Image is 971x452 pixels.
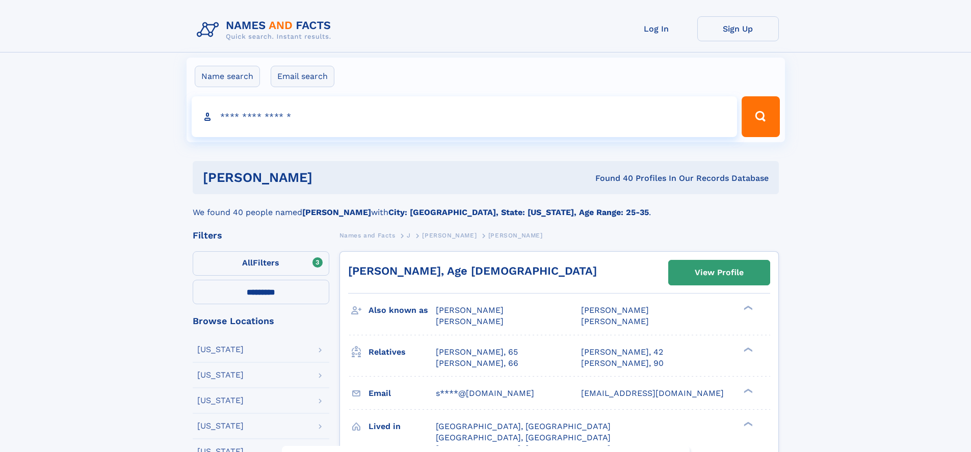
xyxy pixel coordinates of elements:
[369,418,436,435] h3: Lived in
[369,343,436,361] h3: Relatives
[193,194,779,219] div: We found 40 people named with .
[407,229,411,242] a: J
[197,345,244,354] div: [US_STATE]
[197,396,244,405] div: [US_STATE]
[581,388,724,398] span: [EMAIL_ADDRESS][DOMAIN_NAME]
[388,207,649,217] b: City: [GEOGRAPHIC_DATA], State: [US_STATE], Age Range: 25-35
[669,260,770,285] a: View Profile
[581,305,649,315] span: [PERSON_NAME]
[369,302,436,319] h3: Also known as
[192,96,738,137] input: search input
[197,422,244,430] div: [US_STATE]
[581,347,663,358] a: [PERSON_NAME], 42
[242,258,253,268] span: All
[407,232,411,239] span: J
[302,207,371,217] b: [PERSON_NAME]
[422,229,477,242] a: [PERSON_NAME]
[436,433,611,442] span: [GEOGRAPHIC_DATA], [GEOGRAPHIC_DATA]
[195,66,260,87] label: Name search
[193,16,339,44] img: Logo Names and Facts
[369,385,436,402] h3: Email
[339,229,396,242] a: Names and Facts
[488,232,543,239] span: [PERSON_NAME]
[454,173,769,184] div: Found 40 Profiles In Our Records Database
[741,305,753,311] div: ❯
[741,420,753,427] div: ❯
[193,316,329,326] div: Browse Locations
[271,66,334,87] label: Email search
[348,264,597,277] a: [PERSON_NAME], Age [DEMOGRAPHIC_DATA]
[581,358,664,369] a: [PERSON_NAME], 90
[436,421,611,431] span: [GEOGRAPHIC_DATA], [GEOGRAPHIC_DATA]
[193,251,329,276] label: Filters
[436,358,518,369] a: [PERSON_NAME], 66
[741,387,753,394] div: ❯
[193,231,329,240] div: Filters
[741,346,753,353] div: ❯
[742,96,779,137] button: Search Button
[616,16,697,41] a: Log In
[197,371,244,379] div: [US_STATE]
[436,316,504,326] span: [PERSON_NAME]
[695,261,744,284] div: View Profile
[436,347,518,358] a: [PERSON_NAME], 65
[697,16,779,41] a: Sign Up
[422,232,477,239] span: [PERSON_NAME]
[581,316,649,326] span: [PERSON_NAME]
[436,305,504,315] span: [PERSON_NAME]
[203,171,454,184] h1: [PERSON_NAME]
